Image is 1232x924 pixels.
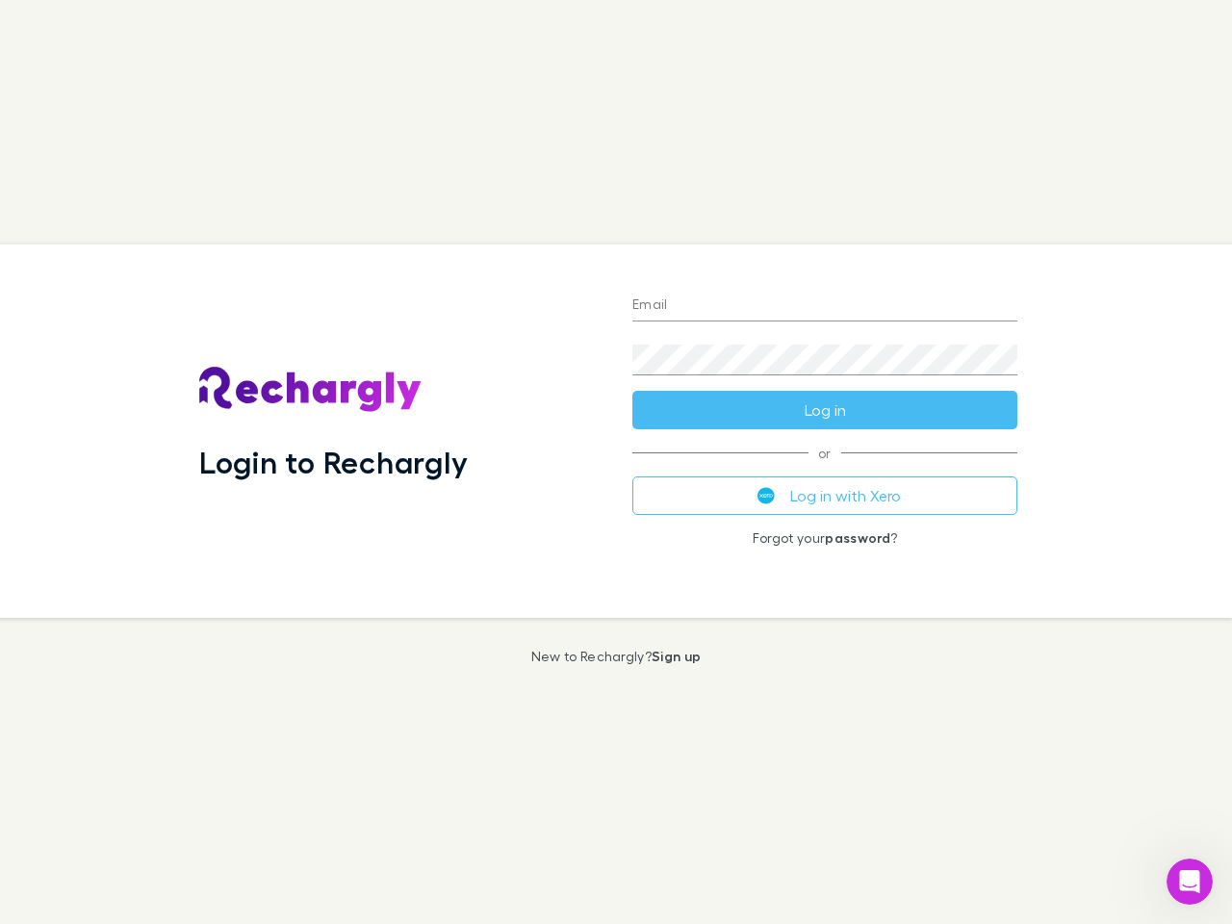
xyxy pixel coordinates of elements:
iframe: Intercom live chat [1167,859,1213,905]
a: Sign up [652,648,701,664]
p: New to Rechargly? [531,649,702,664]
img: Rechargly's Logo [199,367,423,413]
p: Forgot your ? [632,530,1017,546]
a: password [825,529,890,546]
button: Log in with Xero [632,476,1017,515]
span: or [632,452,1017,453]
button: Log in [632,391,1017,429]
h1: Login to Rechargly [199,444,468,480]
img: Xero's logo [757,487,775,504]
